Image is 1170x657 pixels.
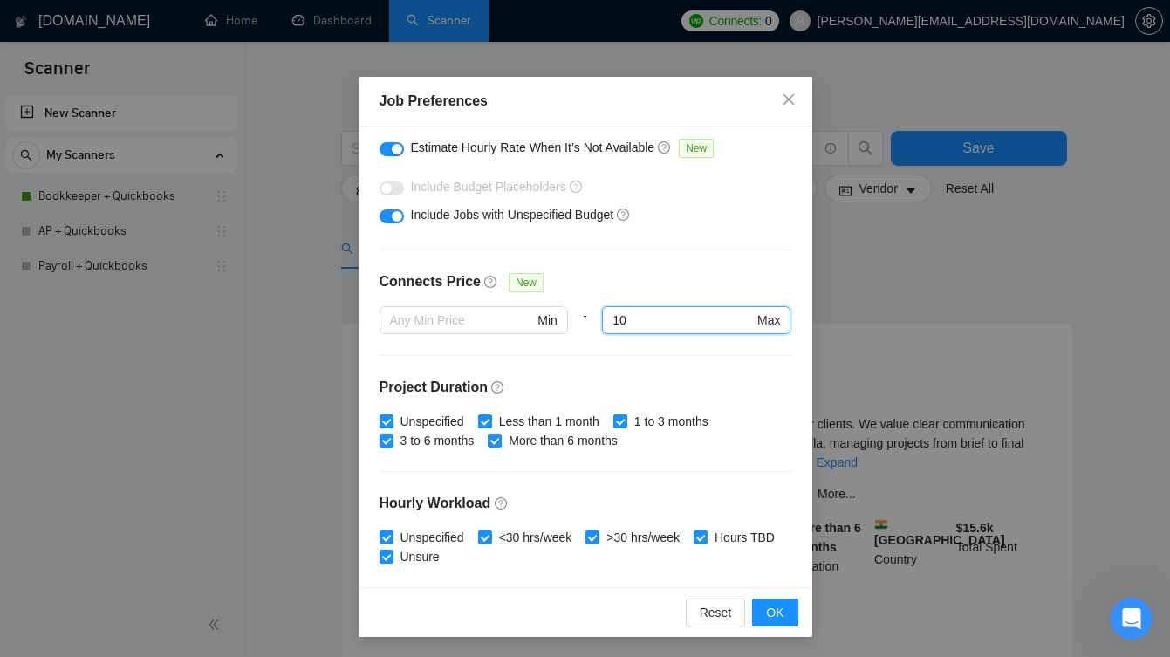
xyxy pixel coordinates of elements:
span: question-circle [495,496,509,510]
span: question-circle [617,208,631,222]
span: Include Jobs with Unspecified Budget [411,208,614,222]
button: Reset [686,599,746,626]
input: Any Min Price [390,311,535,330]
span: Estimate Hourly Rate When It’s Not Available [411,140,655,154]
button: Close [765,77,812,124]
span: Less than 1 month [492,412,606,431]
span: Reset [700,603,732,622]
span: Max [757,311,780,330]
span: OK [766,603,783,622]
span: question-circle [570,180,584,194]
div: Job Preferences [380,91,791,112]
span: >30 hrs/week [599,528,687,547]
span: question-circle [491,380,505,394]
span: Min [537,311,558,330]
span: New [509,273,544,292]
span: 1 to 3 months [627,412,715,431]
span: More than 6 months [502,431,625,450]
span: Unspecified [393,412,471,431]
span: Hours TBD [708,528,782,547]
h4: Project Duration [380,377,791,398]
span: 3 to 6 months [393,431,482,450]
span: New [679,139,714,158]
input: Any Max Price [612,311,754,330]
h4: Hourly Workload [380,493,791,514]
span: question-circle [484,275,498,289]
div: - [568,306,602,355]
span: question-circle [658,140,672,154]
span: Unspecified [393,528,471,547]
span: Include Budget Placeholders [411,180,566,194]
iframe: Intercom live chat [1111,598,1153,640]
span: close [782,92,796,106]
span: Unsure [393,547,447,566]
span: <30 hrs/week [492,528,579,547]
h4: Connects Price [380,271,481,292]
button: OK [752,599,797,626]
